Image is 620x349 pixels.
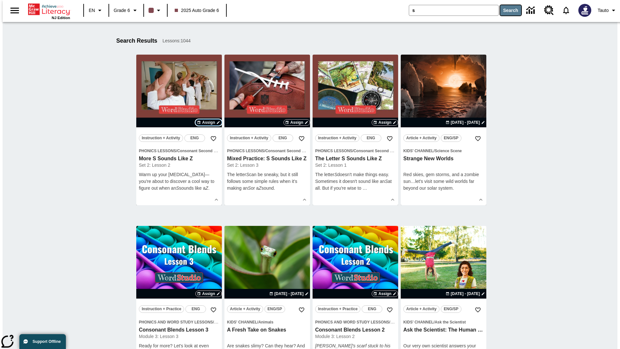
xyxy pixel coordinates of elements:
[227,155,307,162] h3: Mixed Practice: S Sounds Like Z
[403,147,484,154] span: Topic: Kids' Channel/Science Scene
[248,185,251,191] em: S
[33,339,61,344] span: Support Offline
[227,305,263,313] button: Article + Activity
[403,319,484,325] span: Topic: Kids' Channel/Ask the Scientist
[296,304,307,316] button: Add to Favorites
[139,134,183,142] button: Instruction + Activity
[435,320,466,324] span: Ask the Scientist
[212,195,221,205] button: Show Details
[500,5,521,16] button: Search
[176,185,179,191] em: S
[441,305,461,313] button: ENG/SP
[558,2,574,19] a: Notifications
[378,291,391,297] span: Assign
[406,306,437,312] span: Article + Activity
[435,149,462,153] span: Science Scene
[146,5,165,16] button: Class color is dark brown. Change class color
[352,149,353,153] span: /
[434,149,435,153] span: /
[315,319,396,325] span: Topic: Phonics and Word Study Lessons/Consonant Blends
[409,5,498,16] input: search field
[372,291,398,297] button: Assign Choose Dates
[444,135,458,142] span: ENG/SP
[268,291,310,297] button: Aug 26 - Aug 26 Choose Dates
[116,37,157,44] h1: Search Results
[139,327,219,333] h3: Consonant Blends Lesson 3
[86,5,107,16] button: Language: EN, Select a language
[230,306,260,312] span: Article + Activity
[227,319,307,325] span: Topic: Kids' Channel/Animals
[334,172,337,177] em: S
[315,305,360,313] button: Instruction + Practice
[246,172,249,177] em: S
[224,55,310,205] div: lesson details
[175,7,219,14] span: 2025 Auto Grade 6
[284,119,310,126] button: Assign Choose Dates
[385,179,388,184] em: S
[264,149,265,153] span: /
[230,135,268,142] span: Instruction + Activity
[401,55,486,205] div: lesson details
[315,155,396,162] h3: The Letter S Sounds Like Z
[598,7,609,14] span: Tauto
[279,135,287,142] span: ENG
[315,171,396,192] p: The letter doesn't make things easy. Sometimes it doesn't sound like an at all. But if you're wis...
[403,155,484,162] h3: Strange New Worlds
[389,319,395,324] span: /
[227,327,307,333] h3: A Fresh Take on Snakes
[403,149,434,153] span: Kids' Channel
[139,155,219,162] h3: More S Sounds Like Z
[290,120,303,125] span: Assign
[368,306,376,312] span: ENG
[214,320,248,324] span: Consonant Blends
[540,2,558,19] a: Resource Center, Will open in new tab
[195,119,222,126] button: Assign Choose Dates
[367,135,375,142] span: ENG
[522,2,540,19] a: Data Center
[451,291,480,297] span: [DATE] - [DATE]
[472,133,484,144] button: Add to Favorites
[227,134,271,142] button: Instruction + Activity
[267,306,282,312] span: ENG/SP
[296,133,307,144] button: Add to Favorites
[451,120,480,125] span: [DATE] - [DATE]
[139,319,219,325] span: Topic: Phonics and Word Study Lessons/Consonant Blends
[19,334,66,349] button: Support Offline
[476,195,486,205] button: Show Details
[472,304,484,316] button: Add to Favorites
[28,3,70,16] a: Home
[227,147,307,154] span: Topic: Phonics Lessons/Consonant Second Sounds
[300,195,309,205] button: Show Details
[139,320,213,324] span: Phonics and Word Study Lessons
[227,149,264,153] span: Phonics Lessons
[191,306,200,312] span: ENG
[444,306,458,312] span: ENG/SP
[384,304,396,316] button: Add to Favorites
[388,195,398,205] button: Show Details
[403,305,439,313] button: Article + Activity
[257,320,258,324] span: /
[227,171,307,192] p: The letter can be sneaky, but it still follows some simple rules when it's making an or a sound.
[434,320,435,324] span: /
[208,304,219,316] button: Add to Favorites
[52,16,70,20] span: NJ Edition
[264,305,285,313] button: ENG/SP
[318,306,357,312] span: Instruction + Practice
[213,319,218,324] span: /
[273,134,293,142] button: ENG
[354,149,404,153] span: Consonant Second Sounds
[139,149,176,153] span: Phonics Lessons
[139,171,219,192] p: Warm up your [MEDICAL_DATA]—you're about to discover a cool way to figure out when an sounds like...
[136,55,222,205] div: lesson details
[89,7,95,14] span: EN
[315,149,352,153] span: Phonics Lessons
[372,119,398,126] button: Assign Choose Dates
[390,320,425,324] span: Consonant Blends
[184,134,205,142] button: ENG
[595,5,620,16] button: Profile/Settings
[315,327,396,333] h3: Consonant Blends Lesson 2
[444,291,486,297] button: Aug 24 - Aug 24 Choose Dates
[315,320,389,324] span: Phonics and Word Study Lessons
[313,55,398,205] div: lesson details
[403,320,434,324] span: Kids' Channel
